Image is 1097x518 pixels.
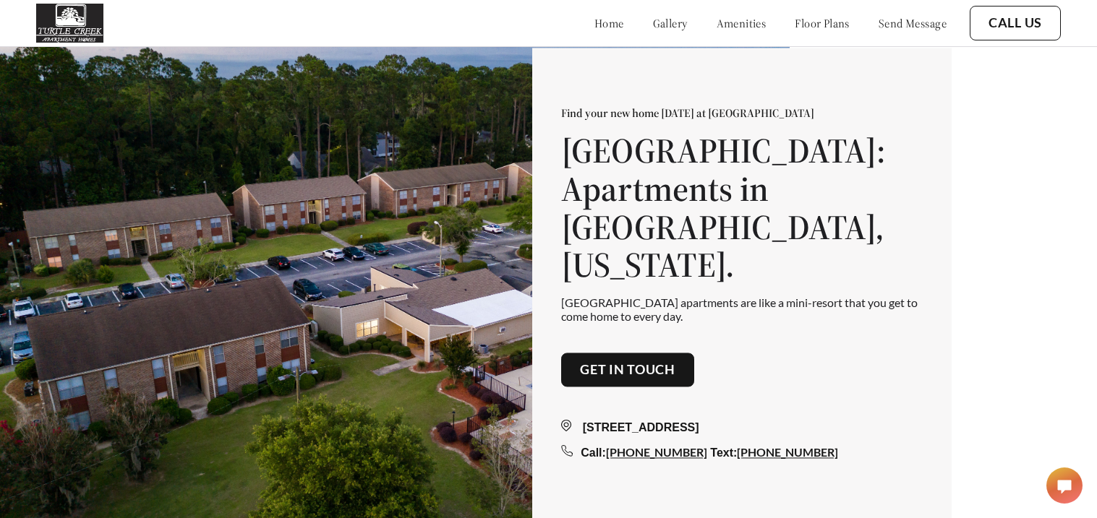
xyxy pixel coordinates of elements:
[561,296,923,324] p: [GEOGRAPHIC_DATA] apartments are like a mini-resort that you get to come home to every day.
[36,4,103,43] img: Company logo
[710,447,737,459] span: Text:
[795,16,850,30] a: floor plans
[580,362,675,378] a: Get in touch
[737,446,838,459] a: [PHONE_NUMBER]
[606,446,707,459] a: [PHONE_NUMBER]
[561,131,923,284] h1: [GEOGRAPHIC_DATA]: Apartments in [GEOGRAPHIC_DATA], [US_STATE].
[561,420,923,437] div: [STREET_ADDRESS]
[879,16,947,30] a: send message
[970,6,1061,40] button: Call Us
[581,447,606,459] span: Call:
[717,16,767,30] a: amenities
[989,15,1042,31] a: Call Us
[561,105,923,120] p: Find your new home [DATE] at [GEOGRAPHIC_DATA]
[594,16,624,30] a: home
[653,16,688,30] a: gallery
[561,353,694,387] button: Get in touch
